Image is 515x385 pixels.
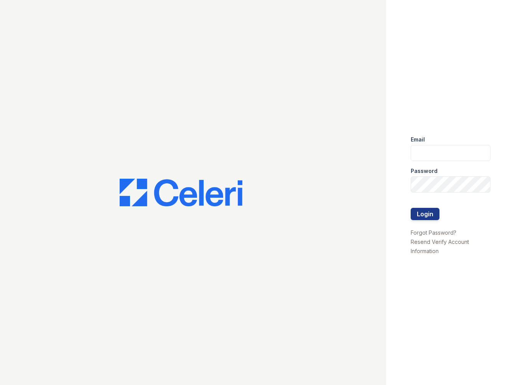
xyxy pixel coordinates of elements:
label: Email [411,136,425,143]
label: Password [411,167,438,175]
a: Resend Verify Account Information [411,239,469,254]
button: Login [411,208,439,220]
img: CE_Logo_Blue-a8612792a0a2168367f1c8372b55b34899dd931a85d93a1a3d3e32e68fde9ad4.png [120,179,242,206]
a: Forgot Password? [411,229,456,236]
